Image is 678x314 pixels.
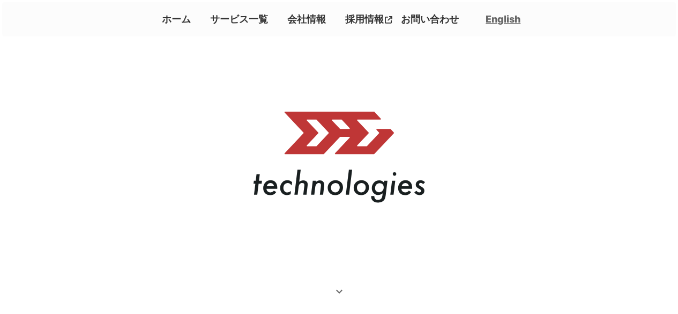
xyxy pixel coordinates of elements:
a: English [486,12,520,26]
a: お問い合わせ [397,10,463,28]
a: ホーム [158,10,195,28]
a: 採用情報 [341,10,397,28]
i: keyboard_arrow_down [333,285,346,298]
p: 採用情報 [341,10,385,28]
a: サービス一覧 [206,10,272,28]
a: 会社情報 [283,10,330,28]
img: メインロゴ [254,111,425,202]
